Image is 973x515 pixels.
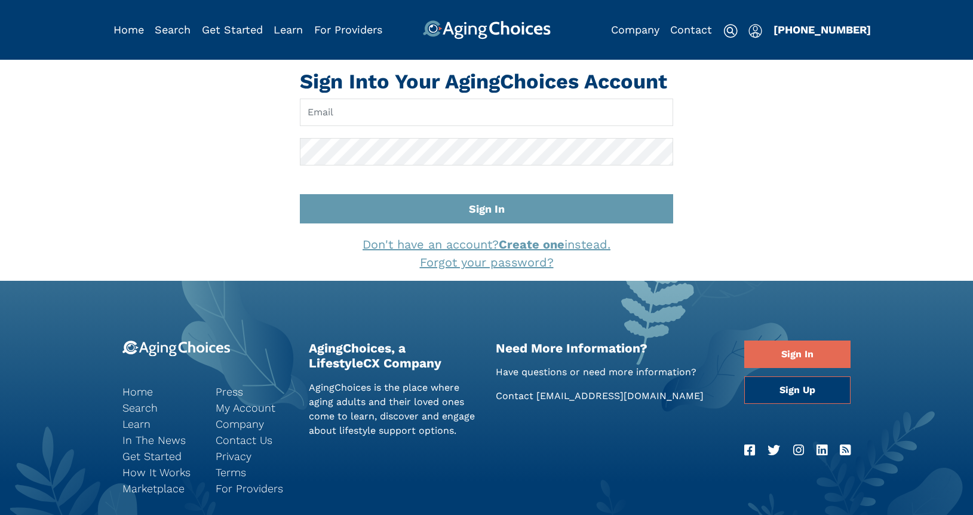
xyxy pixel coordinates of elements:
[300,99,673,126] input: Email
[122,432,198,448] a: In The News
[793,441,804,460] a: Instagram
[744,341,851,368] a: Sign In
[314,23,382,36] a: For Providers
[216,480,291,496] a: For Providers
[155,23,191,36] a: Search
[216,432,291,448] a: Contact Us
[216,384,291,400] a: Press
[744,376,851,404] a: Sign Up
[122,416,198,432] a: Learn
[216,464,291,480] a: Terms
[122,448,198,464] a: Get Started
[840,441,851,460] a: RSS Feed
[122,464,198,480] a: How It Works
[496,365,727,379] p: Have questions or need more information?
[496,341,727,355] h2: Need More Information?
[309,381,478,438] p: AgingChoices is the place where aging adults and their loved ones come to learn, discover and eng...
[216,400,291,416] a: My Account
[113,23,144,36] a: Home
[300,138,673,165] input: Password
[723,24,738,38] img: search-icon.svg
[670,23,712,36] a: Contact
[202,23,263,36] a: Get Started
[536,390,704,401] a: [EMAIL_ADDRESS][DOMAIN_NAME]
[274,23,303,36] a: Learn
[499,237,564,252] strong: Create one
[748,24,762,38] img: user-icon.svg
[309,341,478,370] h2: AgingChoices, a LifestyleCX Company
[744,441,755,460] a: Facebook
[748,20,762,39] div: Popover trigger
[300,194,673,223] button: Sign In
[122,384,198,400] a: Home
[817,441,827,460] a: LinkedIn
[300,69,673,94] h1: Sign Into Your AgingChoices Account
[122,400,198,416] a: Search
[122,480,198,496] a: Marketplace
[420,255,554,269] a: Forgot your password?
[774,23,871,36] a: [PHONE_NUMBER]
[216,448,291,464] a: Privacy
[611,23,659,36] a: Company
[496,389,727,403] p: Contact
[422,20,550,39] img: AgingChoices
[155,20,191,39] div: Popover trigger
[768,441,780,460] a: Twitter
[216,416,291,432] a: Company
[363,237,610,252] a: Don't have an account?Create oneinstead.
[122,341,231,357] img: 9-logo.svg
